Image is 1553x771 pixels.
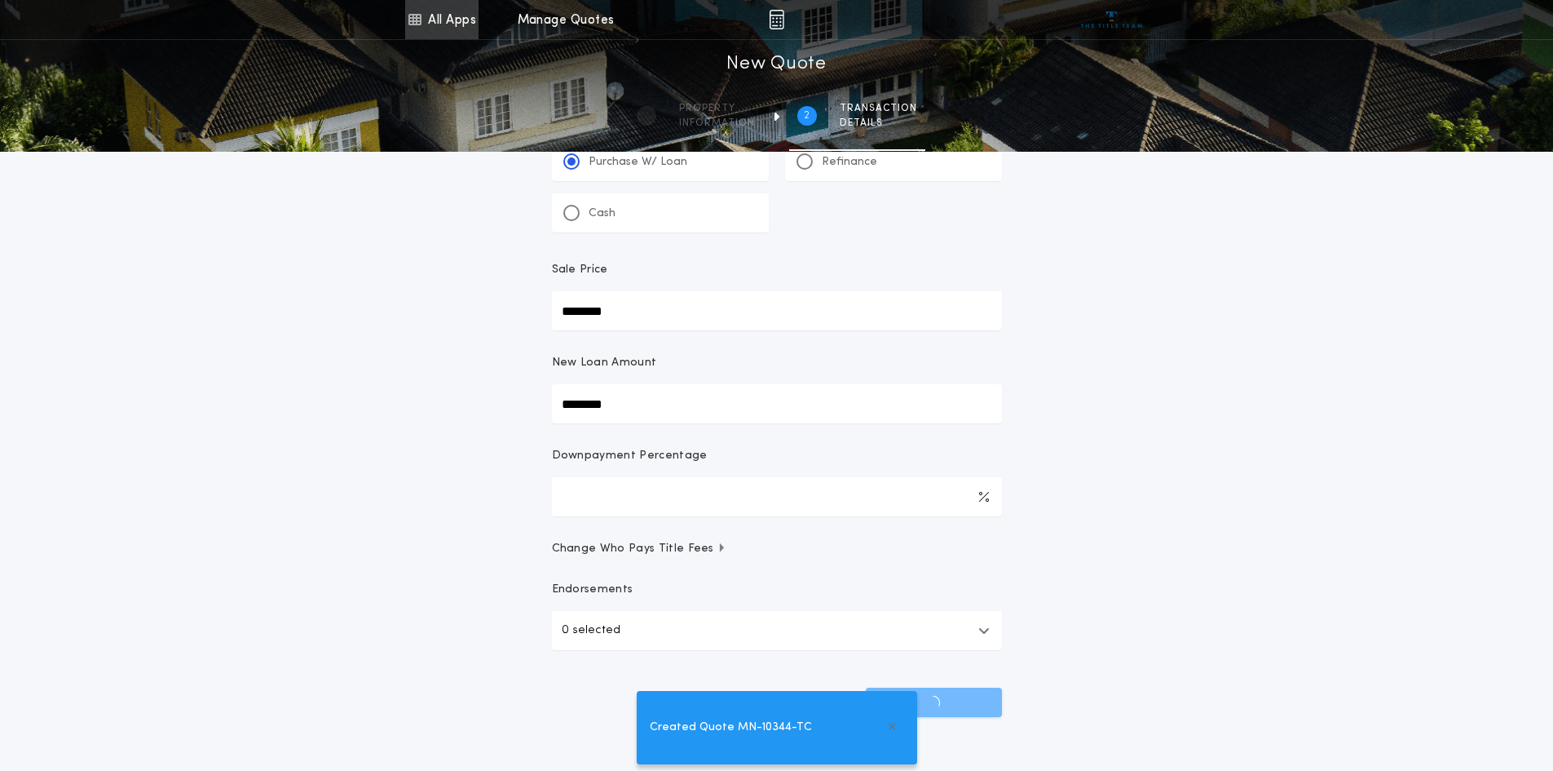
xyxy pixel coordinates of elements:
span: Change Who Pays Title Fees [552,541,727,557]
span: Transaction [840,102,917,115]
p: 0 selected [562,621,620,640]
span: information [679,117,755,130]
p: Purchase W/ Loan [589,154,687,171]
h1: New Quote [726,51,826,78]
span: Property [679,102,755,115]
p: Cash [589,206,615,222]
input: New Loan Amount [552,384,1002,423]
button: 0 selected [552,611,1002,650]
span: details [840,117,917,130]
span: Created Quote MN-10344-TC [650,719,812,737]
p: Refinance [822,154,877,171]
img: img [769,10,784,29]
h2: 2 [804,109,810,122]
p: Endorsements [552,582,1002,598]
input: Downpayment Percentage [552,477,1002,516]
p: New Loan Amount [552,355,657,371]
p: Sale Price [552,262,608,278]
input: Sale Price [552,291,1002,330]
img: vs-icon [1081,11,1142,28]
p: Downpayment Percentage [552,448,708,464]
button: Change Who Pays Title Fees [552,541,1002,557]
